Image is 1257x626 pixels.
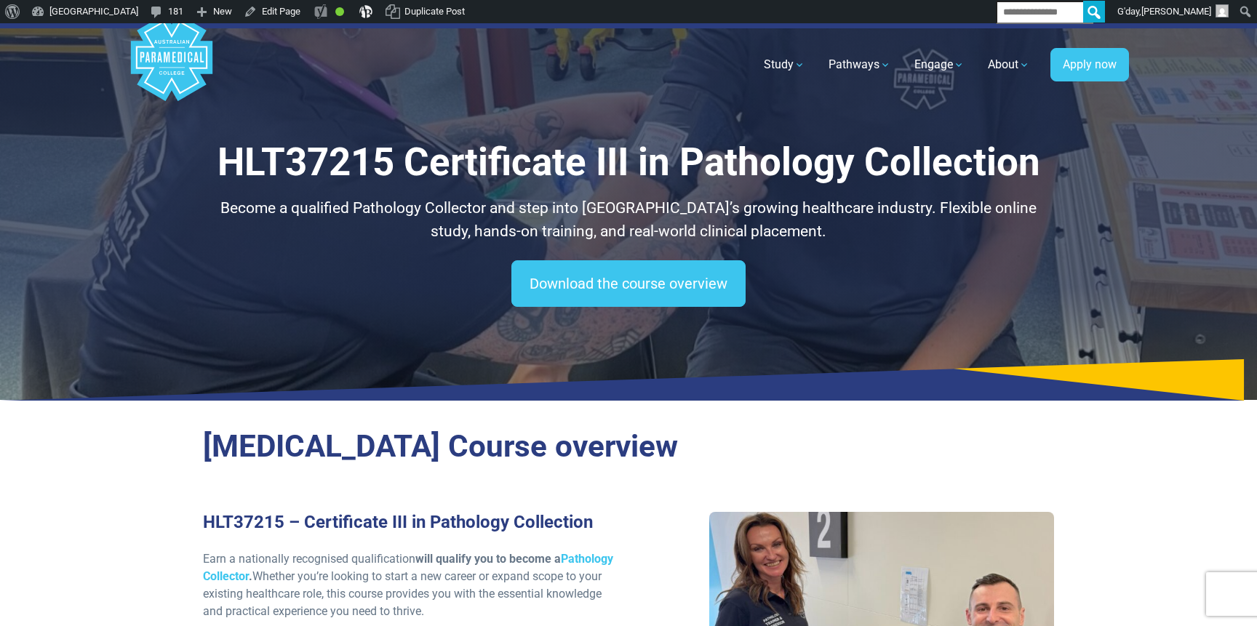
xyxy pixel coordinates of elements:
a: Study [755,44,814,85]
a: About [979,44,1039,85]
a: Australian Paramedical College [128,28,215,102]
h3: HLT37215 – Certificate III in Pathology Collection [203,512,620,533]
strong: will qualify you to become a . [203,552,613,583]
a: Apply now [1050,48,1129,81]
a: Pathology Collector [203,552,613,583]
a: Download the course overview [511,260,746,307]
h1: HLT37215 Certificate III in Pathology Collection [203,140,1054,185]
h2: [MEDICAL_DATA] Course overview [203,428,1054,465]
p: Become a qualified Pathology Collector and step into [GEOGRAPHIC_DATA]’s growing healthcare indus... [203,197,1054,243]
a: Engage [906,44,973,85]
a: Pathways [820,44,900,85]
p: Earn a nationally recognised qualification Whether you’re looking to start a new career or expand... [203,550,620,620]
